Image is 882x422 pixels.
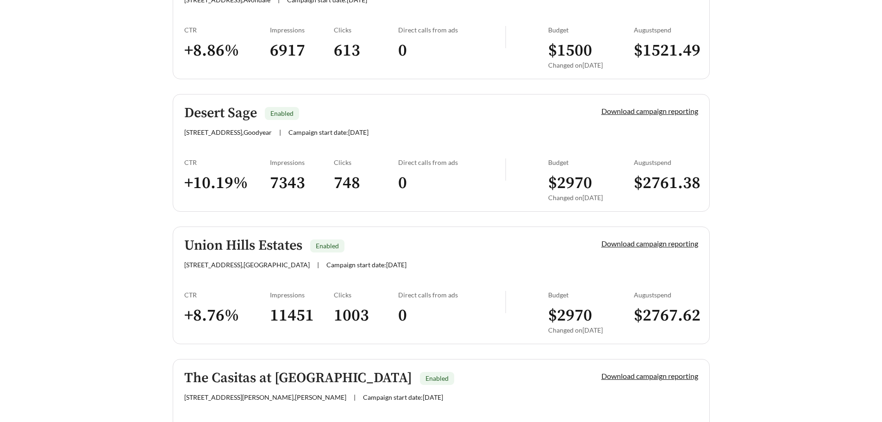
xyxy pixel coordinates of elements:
h3: $ 2767.62 [634,305,698,326]
span: | [354,393,356,401]
span: Campaign start date: [DATE] [363,393,443,401]
div: August spend [634,158,698,166]
img: line [505,26,506,48]
h3: $ 2970 [548,305,634,326]
h3: 613 [334,40,398,61]
a: Download campaign reporting [601,372,698,380]
div: Direct calls from ads [398,26,505,34]
span: Enabled [316,242,339,250]
span: Enabled [425,374,449,382]
img: line [505,158,506,181]
div: Budget [548,26,634,34]
span: Enabled [270,109,294,117]
h3: + 10.19 % [184,173,270,194]
div: CTR [184,158,270,166]
h3: 0 [398,305,505,326]
h5: The Casitas at [GEOGRAPHIC_DATA] [184,371,412,386]
h3: 1003 [334,305,398,326]
div: Clicks [334,291,398,299]
a: Union Hills EstatesEnabled[STREET_ADDRESS],[GEOGRAPHIC_DATA]|Campaign start date:[DATE]Download c... [173,227,710,344]
div: Budget [548,291,634,299]
div: Changed on [DATE] [548,61,634,69]
div: Budget [548,158,634,166]
h3: $ 1521.49 [634,40,698,61]
div: CTR [184,291,270,299]
h3: $ 1500 [548,40,634,61]
a: Desert SageEnabled[STREET_ADDRESS],Goodyear|Campaign start date:[DATE]Download campaign reporting... [173,94,710,212]
h3: 11451 [270,305,334,326]
h3: 0 [398,40,505,61]
span: | [279,128,281,136]
div: Changed on [DATE] [548,326,634,334]
h5: Union Hills Estates [184,238,302,253]
div: August spend [634,26,698,34]
span: [STREET_ADDRESS][PERSON_NAME] , [PERSON_NAME] [184,393,346,401]
h3: + 8.76 % [184,305,270,326]
div: Direct calls from ads [398,158,505,166]
img: line [505,291,506,313]
div: Changed on [DATE] [548,194,634,202]
h3: + 8.86 % [184,40,270,61]
span: Campaign start date: [DATE] [288,128,369,136]
h3: 0 [398,173,505,194]
div: Clicks [334,26,398,34]
h5: Desert Sage [184,106,257,121]
h3: $ 2761.38 [634,173,698,194]
span: Campaign start date: [DATE] [326,261,407,269]
a: Download campaign reporting [601,239,698,248]
div: Impressions [270,26,334,34]
div: Impressions [270,291,334,299]
div: Clicks [334,158,398,166]
span: | [317,261,319,269]
h3: 7343 [270,173,334,194]
a: Download campaign reporting [601,107,698,115]
span: [STREET_ADDRESS] , [GEOGRAPHIC_DATA] [184,261,310,269]
div: August spend [634,291,698,299]
span: [STREET_ADDRESS] , Goodyear [184,128,272,136]
div: CTR [184,26,270,34]
h3: 748 [334,173,398,194]
h3: $ 2970 [548,173,634,194]
h3: 6917 [270,40,334,61]
div: Direct calls from ads [398,291,505,299]
div: Impressions [270,158,334,166]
